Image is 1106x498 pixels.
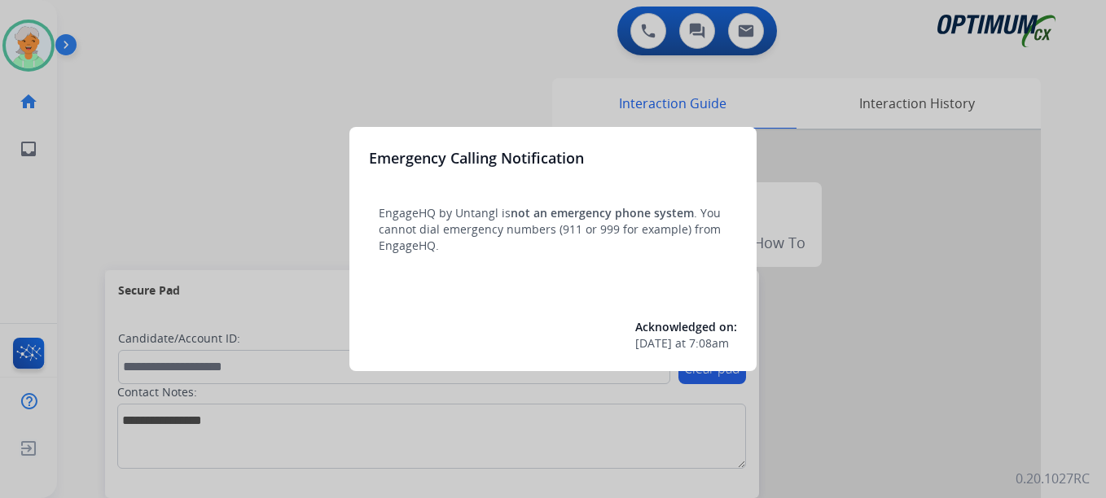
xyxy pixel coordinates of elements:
p: 0.20.1027RC [1016,469,1090,488]
span: Acknowledged on: [635,319,737,334]
span: not an emergency phone system [511,205,694,221]
p: EngageHQ by Untangl is . You cannot dial emergency numbers (911 or 999 for example) from EngageHQ. [379,205,727,254]
h3: Emergency Calling Notification [369,146,584,169]
div: at [635,335,737,352]
span: 7:08am [689,335,729,352]
span: [DATE] [635,335,672,352]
